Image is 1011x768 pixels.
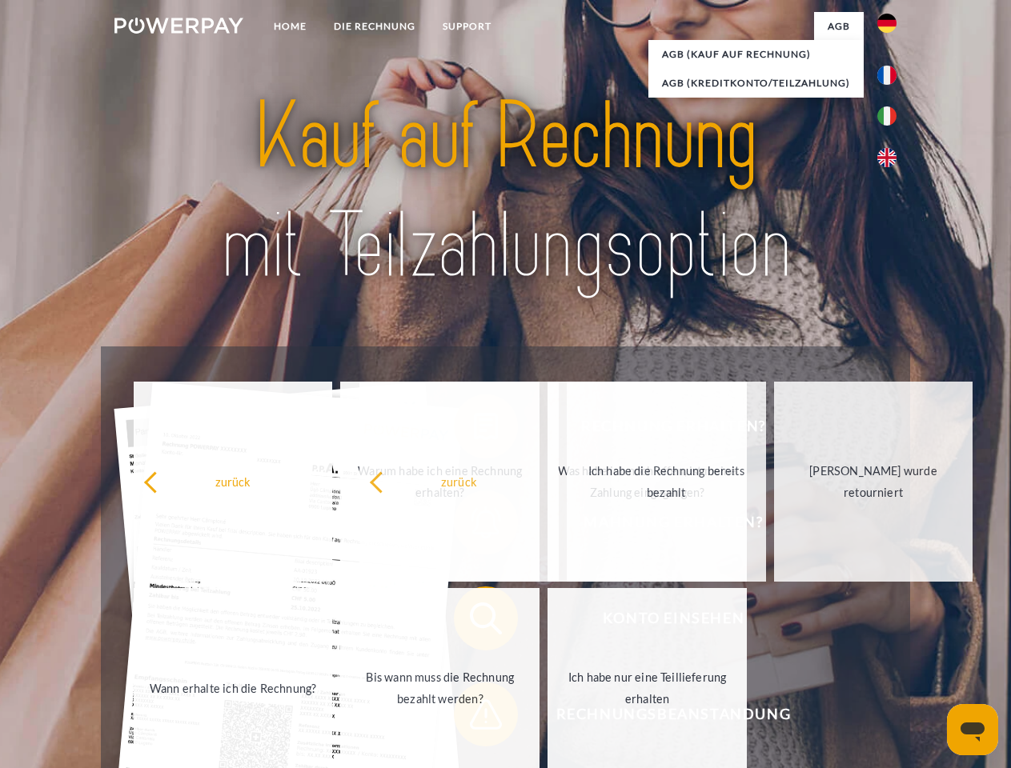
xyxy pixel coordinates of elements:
a: SUPPORT [429,12,505,41]
div: Ich habe nur eine Teillieferung erhalten [557,666,737,710]
a: agb [814,12,864,41]
div: [PERSON_NAME] wurde retourniert [784,460,964,503]
img: fr [877,66,897,85]
a: DIE RECHNUNG [320,12,429,41]
a: AGB (Kreditkonto/Teilzahlung) [648,69,864,98]
div: Bis wann muss die Rechnung bezahlt werden? [350,666,530,710]
div: Ich habe die Rechnung bereits bezahlt [576,460,756,503]
div: zurück [143,470,323,492]
img: title-powerpay_de.svg [153,77,858,306]
div: Wann erhalte ich die Rechnung? [143,677,323,698]
a: AGB (Kauf auf Rechnung) [648,40,864,69]
a: Home [260,12,320,41]
iframe: Schaltfläche zum Öffnen des Messaging-Fensters [947,704,998,755]
img: en [877,148,897,167]
img: de [877,14,897,33]
img: logo-powerpay-white.svg [114,18,243,34]
div: zurück [369,470,549,492]
img: it [877,106,897,126]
